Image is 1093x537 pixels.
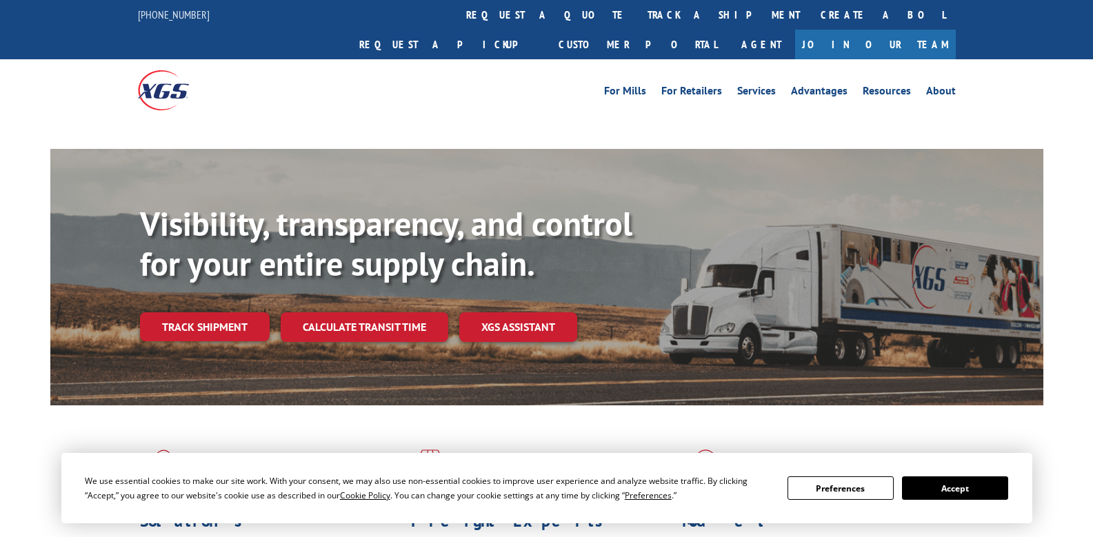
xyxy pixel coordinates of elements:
[281,312,448,342] a: Calculate transit time
[682,449,730,485] img: xgs-icon-flagship-distribution-model-red
[340,489,390,501] span: Cookie Policy
[138,8,210,21] a: [PHONE_NUMBER]
[85,474,771,503] div: We use essential cookies to make our site work. With your consent, we may also use non-essential ...
[902,476,1008,500] button: Accept
[140,202,632,285] b: Visibility, transparency, and control for your entire supply chain.
[863,85,911,101] a: Resources
[140,312,270,341] a: Track shipment
[795,30,956,59] a: Join Our Team
[349,30,548,59] a: Request a pickup
[661,85,722,101] a: For Retailers
[737,85,776,101] a: Services
[411,449,443,485] img: xgs-icon-focused-on-flooring-red
[548,30,728,59] a: Customer Portal
[728,30,795,59] a: Agent
[625,489,672,501] span: Preferences
[604,85,646,101] a: For Mills
[788,476,894,500] button: Preferences
[926,85,956,101] a: About
[140,449,183,485] img: xgs-icon-total-supply-chain-intelligence-red
[459,312,577,342] a: XGS ASSISTANT
[61,453,1032,523] div: Cookie Consent Prompt
[791,85,848,101] a: Advantages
